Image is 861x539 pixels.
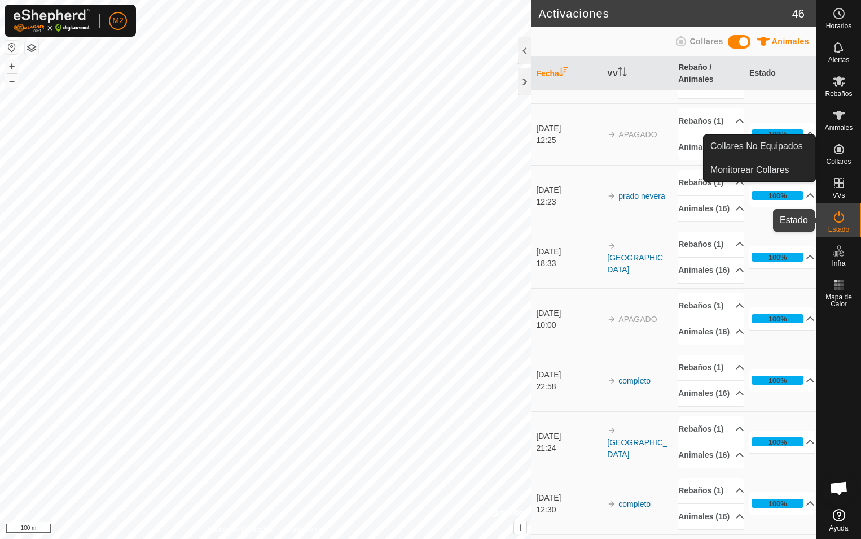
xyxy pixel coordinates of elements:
[536,134,601,146] div: 12:25
[832,192,845,199] span: VVs
[536,184,601,196] div: [DATE]
[678,293,744,319] p-accordion-header: Rebaños (1)
[828,226,849,233] span: Estado
[607,499,616,508] img: arrow
[752,253,803,262] div: 100%
[536,258,601,269] div: 18:33
[749,492,815,515] p-accordion-header: 100%
[607,192,616,201] img: arrow
[792,5,805,22] span: 46
[749,369,815,392] p-accordion-header: 100%
[536,431,601,442] div: [DATE]
[678,319,744,345] p-accordion-header: Animales (16)
[825,90,852,97] span: Rebaños
[607,315,616,324] img: arrow
[536,381,601,393] div: 22:58
[607,253,667,274] a: [GEOGRAPHIC_DATA]
[607,426,616,435] img: arrow
[25,41,38,55] button: Capas del Mapa
[538,7,792,20] h2: Activaciones
[112,15,123,27] span: M2
[536,123,601,134] div: [DATE]
[678,134,744,160] p-accordion-header: Animales (16)
[745,57,816,90] th: Estado
[829,525,849,532] span: Ayuda
[704,159,815,181] a: Monitorear Collares
[752,499,803,508] div: 100%
[603,57,674,90] th: VV
[749,431,815,453] p-accordion-header: 100%
[208,524,273,534] a: Política de Privacidad
[689,37,723,46] span: Collares
[536,442,601,454] div: 21:24
[749,307,815,330] p-accordion-header: 100%
[678,416,744,442] p-accordion-header: Rebaños (1)
[618,376,651,385] a: completo
[710,163,789,177] span: Monitorear Collares
[752,376,803,385] div: 100%
[768,314,787,324] div: 100%
[514,521,526,534] button: i
[618,192,665,201] a: prado nevera
[752,129,803,138] div: 100%
[531,57,603,90] th: Fecha
[607,376,616,385] img: arrow
[825,124,853,131] span: Animales
[559,69,568,78] p-sorticon: Activar para ordenar
[536,369,601,381] div: [DATE]
[749,246,815,268] p-accordion-header: 100%
[678,478,744,503] p-accordion-header: Rebaños (1)
[768,437,787,447] div: 100%
[768,252,787,263] div: 100%
[768,498,787,509] div: 100%
[519,523,521,532] span: i
[752,437,803,446] div: 100%
[618,130,657,139] span: APAGADO
[749,184,815,207] p-accordion-header: 100%
[678,232,744,257] p-accordion-header: Rebaños (1)
[607,241,616,250] img: arrow
[286,524,324,534] a: Contáctenos
[607,438,667,459] a: [GEOGRAPHIC_DATA]
[618,315,657,324] span: APAGADO
[710,140,803,153] span: Collares No Equipados
[14,9,90,32] img: Logo Gallagher
[536,492,601,504] div: [DATE]
[704,135,815,158] a: Collares No Equipados
[678,196,744,221] p-accordion-header: Animales (16)
[5,74,19,88] button: –
[678,442,744,468] p-accordion-header: Animales (16)
[5,59,19,73] button: +
[822,471,856,505] div: Chat abierto
[536,319,601,331] div: 10:00
[678,355,744,380] p-accordion-header: Rebaños (1)
[618,499,651,508] a: completo
[752,314,803,323] div: 100%
[678,108,744,134] p-accordion-header: Rebaños (1)
[826,158,851,165] span: Collares
[678,381,744,406] p-accordion-header: Animales (16)
[828,56,849,63] span: Alertas
[752,191,803,200] div: 100%
[826,23,851,29] span: Horarios
[832,260,845,267] span: Infra
[749,123,815,145] p-accordion-header: 100%
[536,196,601,208] div: 12:23
[819,294,858,307] span: Mapa de Calor
[678,258,744,283] p-accordion-header: Animales (16)
[772,37,809,46] span: Animales
[536,504,601,516] div: 12:30
[816,505,861,536] a: Ayuda
[768,190,787,201] div: 100%
[768,375,787,386] div: 100%
[618,69,627,78] p-sorticon: Activar para ordenar
[678,504,744,529] p-accordion-header: Animales (16)
[674,57,745,90] th: Rebaño / Animales
[536,307,601,319] div: [DATE]
[536,246,601,258] div: [DATE]
[607,130,616,139] img: arrow
[5,41,19,54] button: Restablecer Mapa
[678,170,744,195] p-accordion-header: Rebaños (1)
